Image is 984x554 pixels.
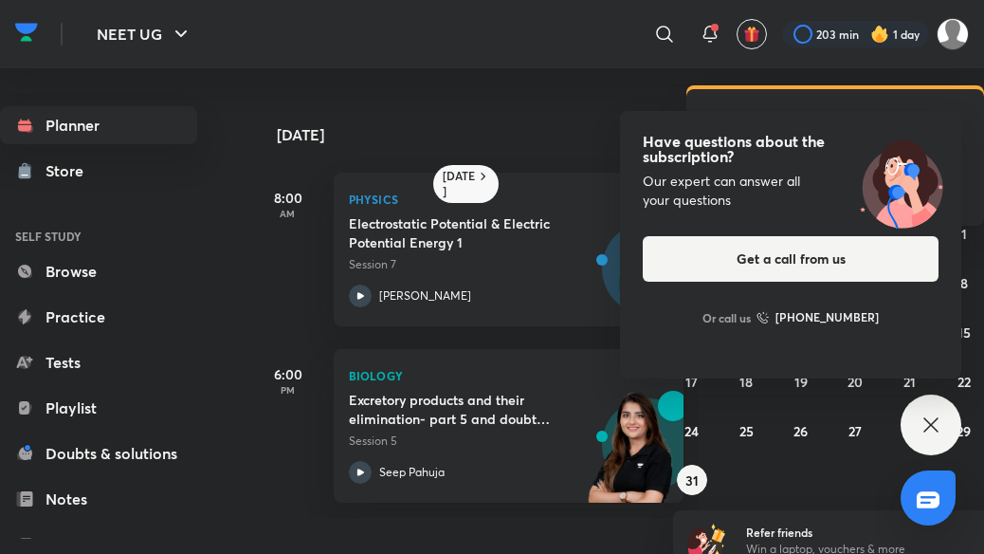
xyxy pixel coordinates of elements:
h5: 8:00 [250,188,326,208]
h6: Refer friends [746,524,979,541]
p: AM [250,208,326,219]
p: Physics [349,188,628,211]
p: Biology [349,364,628,387]
p: [PERSON_NAME] [379,287,471,305]
button: August 20, 2025 [840,366,870,397]
abbr: August 17, 2025 [685,373,698,391]
img: streak [870,25,889,44]
abbr: August 15, 2025 [957,323,971,342]
p: Session 7 [349,256,628,273]
button: August 24, 2025 [677,415,707,446]
p: Session 5 [349,433,628,450]
button: August 8, 2025 [949,268,979,298]
button: August 17, 2025 [677,366,707,397]
img: ttu_illustration_new.svg [842,134,961,229]
abbr: August 27, 2025 [848,422,862,440]
button: August 26, 2025 [786,415,816,446]
h6: [DATE] [443,169,476,199]
p: Seep Pahuja [379,464,445,481]
a: [PHONE_NUMBER] [756,308,879,327]
a: Company Logo [15,18,38,51]
h6: [PHONE_NUMBER] [775,308,879,327]
div: Our expert can answer all your questions [643,172,938,210]
abbr: August 1, 2025 [961,225,967,243]
button: August 19, 2025 [786,366,816,397]
abbr: August 21, 2025 [903,373,916,391]
p: Or call us [702,309,751,326]
h5: 6:00 [250,364,326,384]
abbr: August 18, 2025 [739,373,753,391]
button: August 31, 2025 [677,465,707,495]
h4: Have questions about the subscription? [643,134,938,164]
button: Get a call from us [643,236,938,282]
abbr: August 22, 2025 [957,373,971,391]
button: August 28, 2025 [894,415,924,446]
div: Store [46,159,95,182]
img: avatar [743,26,760,43]
abbr: August 28, 2025 [902,422,917,440]
abbr: August 26, 2025 [793,422,808,440]
button: avatar [737,19,767,49]
abbr: August 20, 2025 [847,373,863,391]
h5: Use a browser for a better learning experience [709,108,898,148]
abbr: August 24, 2025 [684,422,699,440]
button: August 25, 2025 [731,415,761,446]
h4: [DATE] [277,127,703,142]
abbr: August 8, 2025 [960,274,968,292]
abbr: August 31, 2025 [685,471,699,489]
button: NEET UG [85,15,204,53]
img: Avatar [603,232,694,323]
h5: Excretory products and their elimination- part 5 and doubt clearing session [349,391,585,429]
abbr: August 19, 2025 [794,373,808,391]
button: August 1, 2025 [949,218,979,249]
button: August 15, 2025 [949,317,979,347]
button: August 27, 2025 [840,415,870,446]
p: PM [250,384,326,396]
img: unacademy [579,391,683,522]
button: August 29, 2025 [949,415,979,446]
abbr: August 29, 2025 [957,422,971,440]
button: August 18, 2025 [731,366,761,397]
button: August 22, 2025 [949,366,979,397]
button: August 21, 2025 [894,366,924,397]
h5: Electrostatic Potential & Electric Potential Energy 1 [349,214,585,252]
img: Company Logo [15,18,38,46]
img: VAISHNAVI DWIVEDI [937,18,969,50]
abbr: August 25, 2025 [739,422,754,440]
